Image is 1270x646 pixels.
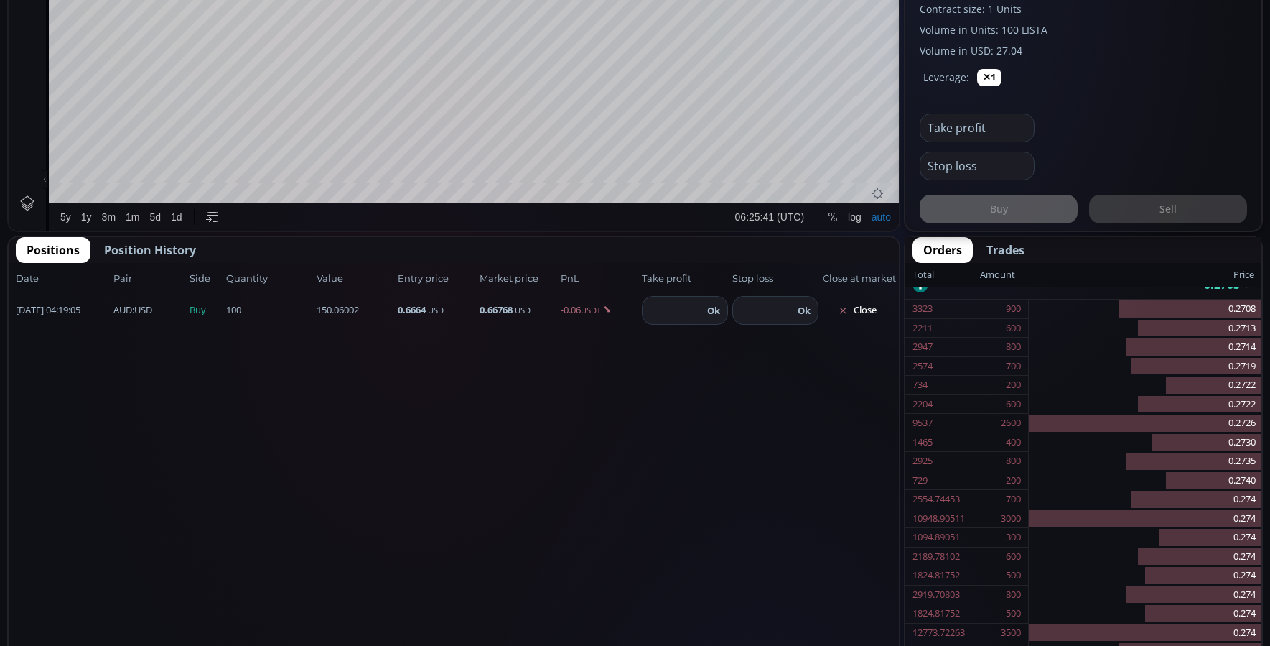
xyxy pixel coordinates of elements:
[912,357,933,376] div: 2574
[920,1,1247,17] label: Contract size: 1 Units
[47,52,78,63] div: Volume
[912,414,933,433] div: 9537
[1006,395,1021,414] div: 600
[1029,338,1261,357] div: 0.2714
[515,305,531,315] small: USD
[1029,376,1261,395] div: 0.2722
[912,604,960,623] div: 1824.81752
[101,33,134,46] div: Lista
[920,43,1247,58] label: Volume in USD: 27.04
[480,272,556,286] span: Market price
[1029,414,1261,433] div: 0.2726
[1029,300,1261,319] div: 0.2708
[1006,319,1021,338] div: 600
[117,630,131,642] div: 1m
[912,490,960,509] div: 2554.74453
[912,452,933,471] div: 2925
[727,630,795,642] span: 06:25:41 (UTC)
[912,528,960,547] div: 1094.89051
[912,471,928,490] div: 729
[113,303,132,316] b: AUD
[912,548,960,566] div: 2189.78102
[912,586,960,604] div: 2919.70803
[145,33,158,46] div: Market open
[1006,433,1021,452] div: 400
[1006,471,1021,490] div: 200
[980,266,1015,285] div: Amount
[317,272,393,286] span: Value
[823,272,892,286] span: Close at market
[83,52,114,63] div: 8.996M
[1029,471,1261,491] div: 0.2740
[912,395,933,414] div: 2204
[977,69,1001,86] button: ✕1
[33,589,39,608] div: Hide Drawings Toolbar
[912,376,928,394] div: 734
[703,303,724,318] button: Ok
[863,630,882,642] div: auto
[169,35,177,46] div: O
[93,237,207,263] button: Position History
[1006,490,1021,509] div: 700
[398,303,426,316] b: 0.6664
[1029,490,1261,509] div: 0.274
[218,35,246,46] div: 0.2770
[113,303,152,318] span: :USD
[93,630,107,642] div: 3m
[1006,376,1021,394] div: 200
[912,319,933,338] div: 2211
[1029,528,1261,548] div: 0.274
[1006,548,1021,566] div: 600
[16,303,109,318] span: [DATE] 04:19:05
[1015,266,1254,285] div: Price
[1029,586,1261,605] div: 0.274
[986,241,1024,259] span: Trades
[141,630,153,642] div: 5d
[920,22,1247,37] label: Volume in Units: 100 LISTA
[1029,624,1261,643] div: 0.274
[912,300,933,318] div: 3323
[428,305,444,315] small: USD
[1029,319,1261,338] div: 0.2713
[1006,604,1021,623] div: 500
[78,33,101,46] div: 1D
[923,241,962,259] span: Orders
[16,272,109,286] span: Date
[793,303,815,318] button: Ok
[1006,528,1021,547] div: 300
[162,630,174,642] div: 1d
[47,33,78,46] div: LISTA
[581,305,601,315] small: USDT
[480,303,513,316] b: 0.66768
[1029,548,1261,567] div: 0.274
[912,237,973,263] button: Orders
[1001,624,1021,642] div: 3500
[839,630,853,642] div: log
[912,566,960,585] div: 1824.81752
[1006,357,1021,376] div: 700
[113,272,185,286] span: Pair
[289,35,297,46] div: C
[52,630,62,642] div: 5y
[73,630,83,642] div: 1y
[297,35,325,46] div: 0.2705
[823,299,892,322] button: Close
[256,35,285,46] div: 0.2566
[976,237,1035,263] button: Trades
[177,35,206,46] div: 0.2585
[1029,452,1261,471] div: 0.2735
[1029,395,1261,415] div: 0.2722
[1006,338,1021,356] div: 800
[561,272,638,286] span: PnL
[268,8,312,19] div: Indicators
[1006,300,1021,318] div: 900
[190,272,222,286] span: Side
[210,35,217,46] div: H
[912,624,965,642] div: 12773.72263
[193,8,235,19] div: Compare
[16,237,90,263] button: Positions
[912,509,965,528] div: 10948.90511
[330,35,404,46] div: +0.0121 (+4.68%)
[104,241,196,259] span: Position History
[912,338,933,356] div: 2947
